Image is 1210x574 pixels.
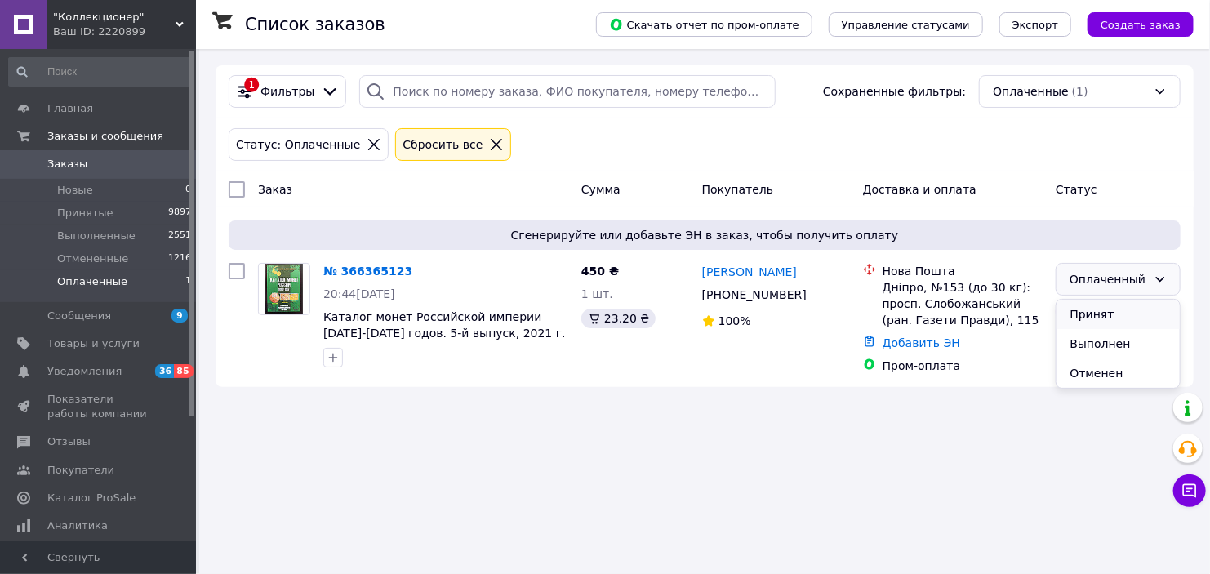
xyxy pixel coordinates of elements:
[323,310,566,340] a: Каталог монет Российской империи [DATE]-[DATE] годов. 5-й выпуск, 2021 г.
[999,12,1071,37] button: Экспорт
[235,227,1174,243] span: Сгенерируйте или добавьте ЭН в заказ, чтобы получить оплату
[609,17,799,32] span: Скачать отчет по пром-оплате
[47,101,93,116] span: Главная
[596,12,812,37] button: Скачать отчет по пром-оплате
[57,206,113,220] span: Принятые
[258,263,310,315] a: Фото товару
[883,279,1043,328] div: Дніпро, №153 (до 30 кг): просп. Слобожанський (ран. Газети Правди), 115
[245,15,385,34] h1: Список заказов
[185,274,191,289] span: 1
[47,434,91,449] span: Отзывы
[47,392,151,421] span: Показатели работы компании
[8,57,193,87] input: Поиск
[581,265,619,278] span: 450 ₴
[47,491,136,505] span: Каталог ProSale
[53,24,196,39] div: Ваш ID: 2220899
[993,83,1069,100] span: Оплаченные
[185,183,191,198] span: 0
[1072,85,1088,98] span: (1)
[702,264,797,280] a: [PERSON_NAME]
[155,364,174,378] span: 36
[168,251,191,266] span: 1216
[1101,19,1181,31] span: Создать заказ
[1056,183,1097,196] span: Статус
[359,75,775,108] input: Поиск по номеру заказа, ФИО покупателя, номеру телефона, Email, номеру накладной
[581,287,613,300] span: 1 шт.
[1071,17,1194,30] a: Создать заказ
[1057,358,1180,388] li: Отменен
[1070,270,1147,288] div: Оплаченный
[883,263,1043,279] div: Нова Пошта
[702,183,774,196] span: Покупатель
[265,264,304,314] img: Фото товару
[57,229,136,243] span: Выполненные
[171,309,188,323] span: 9
[1057,329,1180,358] li: Выполнен
[581,309,656,328] div: 23.20 ₴
[1012,19,1058,31] span: Экспорт
[47,157,87,171] span: Заказы
[823,83,966,100] span: Сохраненные фильтры:
[47,463,114,478] span: Покупатели
[53,10,176,24] span: "Коллекционер"
[399,136,486,154] div: Сбросить все
[168,206,191,220] span: 9897
[883,336,960,349] a: Добавить ЭН
[47,309,111,323] span: Сообщения
[47,336,140,351] span: Товары и услуги
[829,12,983,37] button: Управление статусами
[47,364,122,379] span: Уведомления
[718,314,751,327] span: 100%
[57,183,93,198] span: Новые
[1088,12,1194,37] button: Создать заказ
[702,288,807,301] span: [PHONE_NUMBER]
[323,287,395,300] span: 20:44[DATE]
[581,183,621,196] span: Сумма
[1057,300,1180,329] li: Принят
[57,274,127,289] span: Оплаченные
[47,518,108,533] span: Аналитика
[260,83,314,100] span: Фильтры
[863,183,976,196] span: Доставка и оплата
[258,183,292,196] span: Заказ
[174,364,193,378] span: 85
[233,136,363,154] div: Статус: Оплаченные
[47,129,163,144] span: Заказы и сообщения
[57,251,128,266] span: Отмененные
[323,265,412,278] a: № 366365123
[1173,474,1206,507] button: Чат с покупателем
[168,229,191,243] span: 2551
[883,358,1043,374] div: Пром-оплата
[842,19,970,31] span: Управление статусами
